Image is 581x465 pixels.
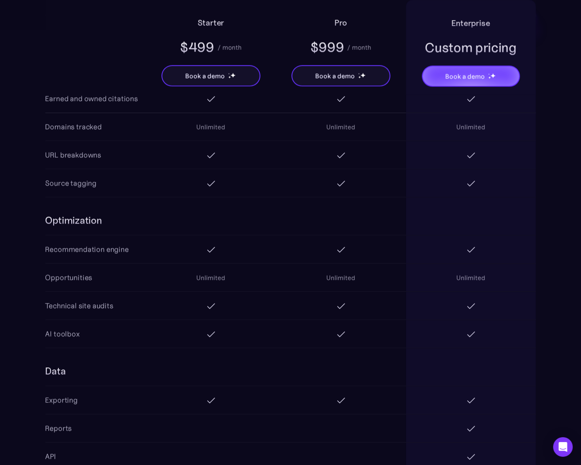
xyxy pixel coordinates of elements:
div: Domains tracked [45,121,102,133]
div: Opportunities [45,272,92,284]
div: Source tagging [45,178,96,189]
a: Book a demostarstarstar [292,65,390,87]
div: Reports [45,423,72,434]
div: Unlimited [326,122,355,132]
div: $999 [310,38,344,56]
img: star [228,76,231,79]
div: Recommendation engine [45,244,129,255]
h2: Enterprise [451,17,490,30]
h3: Data [45,365,66,378]
img: star [490,73,496,78]
div: AI toolbox [45,329,80,340]
h2: Starter [197,16,224,29]
img: star [228,73,229,74]
div: Book a demo [445,72,485,81]
img: star [488,74,489,75]
img: star [358,73,359,74]
img: star [358,76,361,79]
img: star [488,76,491,79]
a: Book a demostarstarstar [162,65,260,87]
div: URL breakdowns [45,150,101,161]
div: / month [218,42,242,52]
div: $499 [180,38,214,56]
div: Unlimited [456,122,485,132]
div: Book a demo [185,71,224,81]
div: Technical site audits [45,300,113,312]
div: Unlimited [196,273,225,283]
h3: Optimization [45,214,102,227]
div: Custom pricing [425,39,517,57]
img: star [360,73,366,78]
div: Book a demo [315,71,354,81]
div: Unlimited [326,273,355,283]
div: Open Intercom Messenger [553,437,573,457]
div: Earned and owned citations [45,93,138,105]
div: Unlimited [196,122,225,132]
a: Book a demostarstarstar [422,66,520,87]
div: Unlimited [456,273,485,283]
div: Exporting [45,395,78,406]
div: / month [347,42,371,52]
div: API [45,451,56,463]
h2: Pro [334,16,347,29]
img: star [230,73,236,78]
